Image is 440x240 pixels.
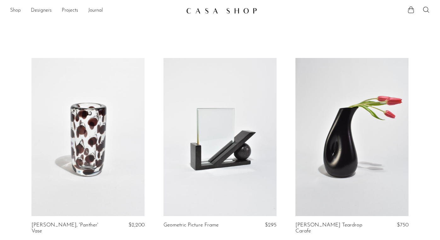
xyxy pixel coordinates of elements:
[10,7,21,15] a: Shop
[10,5,181,16] nav: Desktop navigation
[295,222,371,234] a: [PERSON_NAME] Teardrop Carafe
[397,222,409,228] span: $750
[265,222,277,228] span: $295
[163,222,219,228] a: Geometric Picture Frame
[31,222,107,234] a: [PERSON_NAME], 'Panther' Vase
[88,7,103,15] a: Journal
[31,7,52,15] a: Designers
[62,7,78,15] a: Projects
[129,222,145,228] span: $2,200
[10,5,181,16] ul: NEW HEADER MENU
